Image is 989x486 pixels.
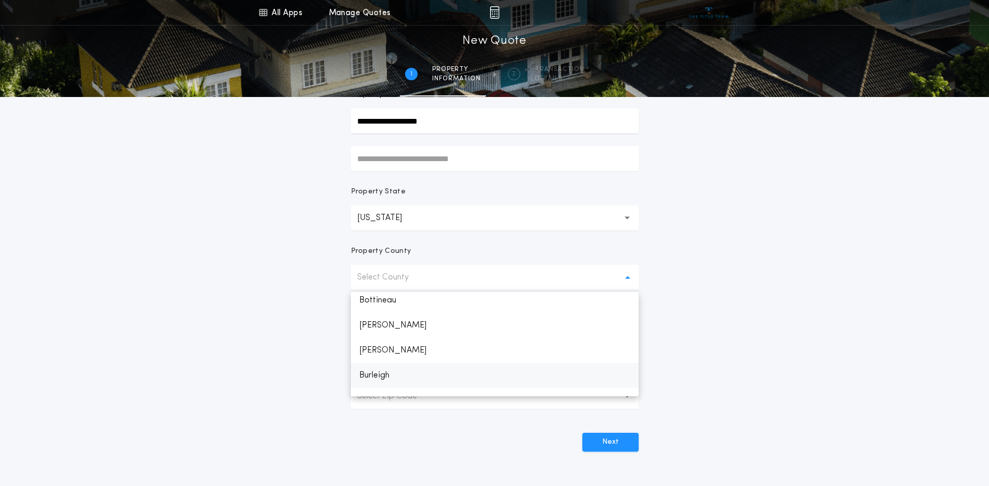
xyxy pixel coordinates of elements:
p: Property State [351,187,406,197]
p: Bottineau [351,288,639,313]
button: [US_STATE] [351,205,639,230]
p: Select County [357,271,425,284]
p: Burleigh [351,363,639,388]
button: Select Zip Code [351,384,639,409]
h2: 2 [512,70,516,78]
ul: Select County [351,292,639,396]
h1: New Quote [462,33,526,50]
p: Select Zip Code [357,390,434,403]
p: Property County [351,246,411,257]
img: vs-icon [689,7,728,18]
h2: 1 [410,70,412,78]
span: Property [432,65,481,74]
button: Next [582,433,639,452]
button: Select County [351,265,639,290]
p: [PERSON_NAME] [351,313,639,338]
img: img [490,6,499,19]
p: [PERSON_NAME] [351,388,639,413]
p: [US_STATE] [357,212,419,224]
span: Transaction [535,65,584,74]
span: information [432,75,481,83]
p: [PERSON_NAME] [351,338,639,363]
span: details [535,75,584,83]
